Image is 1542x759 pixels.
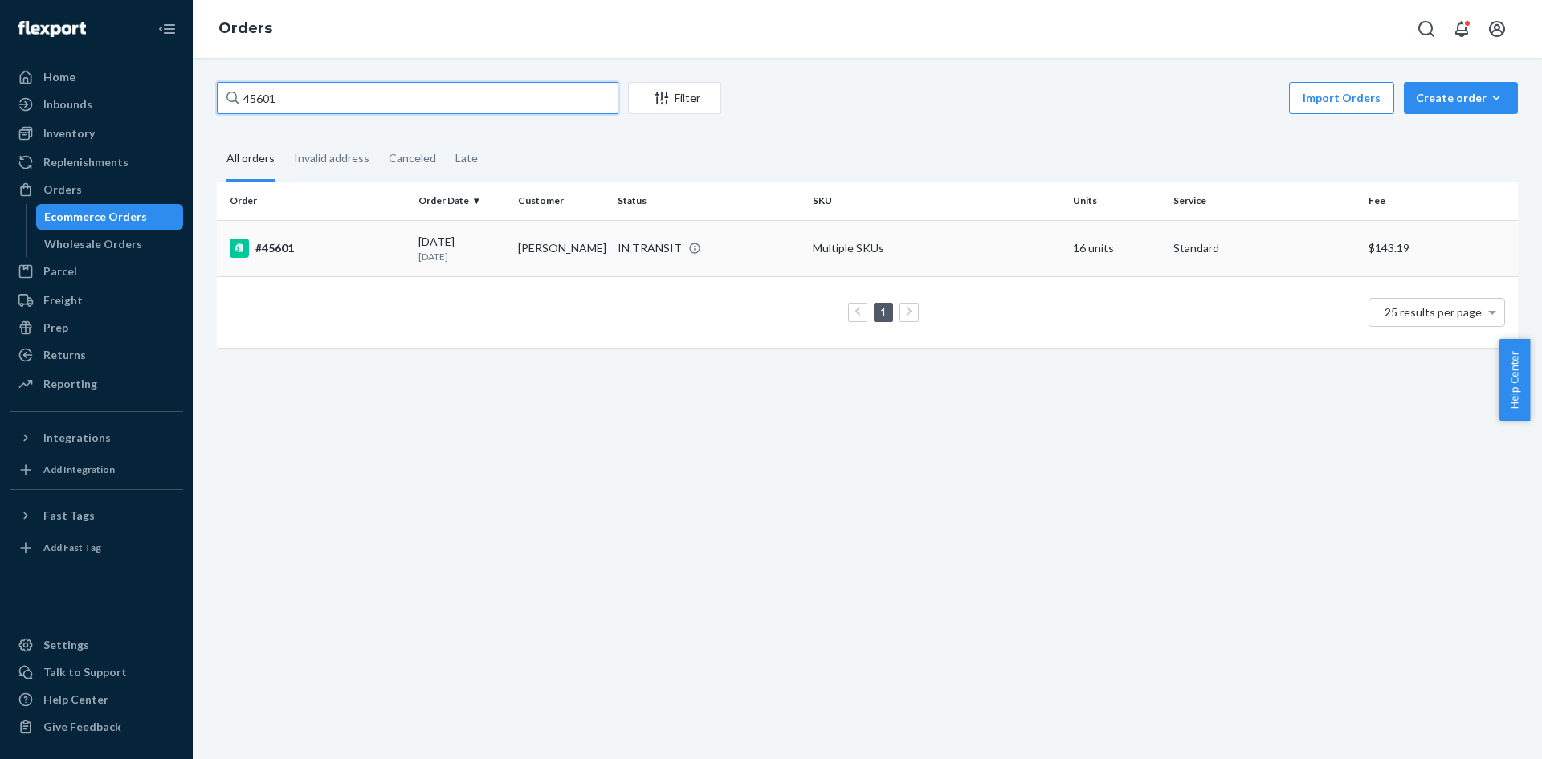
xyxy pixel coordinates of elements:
[18,21,86,37] img: Flexport logo
[43,541,101,554] div: Add Fast Tag
[36,204,184,230] a: Ecommerce Orders
[512,220,611,276] td: [PERSON_NAME]
[1067,220,1166,276] td: 16 units
[294,137,369,179] div: Invalid address
[43,69,75,85] div: Home
[418,234,505,263] div: [DATE]
[1289,82,1394,114] button: Import Orders
[1499,339,1530,421] button: Help Center
[43,430,111,446] div: Integrations
[10,149,183,175] a: Replenishments
[151,13,183,45] button: Close Navigation
[806,220,1067,276] td: Multiple SKUs
[1067,182,1166,220] th: Units
[10,632,183,658] a: Settings
[389,137,436,179] div: Canceled
[10,503,183,528] button: Fast Tags
[43,692,108,708] div: Help Center
[10,177,183,202] a: Orders
[226,137,275,182] div: All orders
[1416,90,1506,106] div: Create order
[806,182,1067,220] th: SKU
[43,508,95,524] div: Fast Tags
[628,82,721,114] button: Filter
[43,347,86,363] div: Returns
[1410,13,1442,45] button: Open Search Box
[43,154,128,170] div: Replenishments
[43,125,95,141] div: Inventory
[10,687,183,712] a: Help Center
[43,376,97,392] div: Reporting
[10,315,183,341] a: Prep
[10,259,183,284] a: Parcel
[1404,82,1518,114] button: Create order
[44,236,142,252] div: Wholesale Orders
[44,209,147,225] div: Ecommerce Orders
[10,342,183,368] a: Returns
[43,463,115,476] div: Add Integration
[10,288,183,313] a: Freight
[611,182,806,220] th: Status
[230,239,406,258] div: #45601
[206,6,285,52] ol: breadcrumbs
[1173,240,1356,256] p: Standard
[10,371,183,397] a: Reporting
[10,120,183,146] a: Inventory
[1446,13,1478,45] button: Open notifications
[1362,220,1518,276] td: $143.19
[217,182,412,220] th: Order
[412,182,512,220] th: Order Date
[1385,305,1482,319] span: 25 results per page
[877,305,890,319] a: Page 1 is your current page
[43,96,92,112] div: Inbounds
[217,82,618,114] input: Search orders
[43,182,82,198] div: Orders
[43,320,68,336] div: Prep
[618,240,682,256] div: IN TRANSIT
[43,263,77,280] div: Parcel
[36,231,184,257] a: Wholesale Orders
[1167,182,1362,220] th: Service
[10,92,183,117] a: Inbounds
[10,535,183,561] a: Add Fast Tag
[10,457,183,483] a: Add Integration
[1362,182,1518,220] th: Fee
[218,19,272,37] a: Orders
[1481,13,1513,45] button: Open account menu
[455,137,478,179] div: Late
[43,719,121,735] div: Give Feedback
[10,659,183,685] a: Talk to Support
[43,637,89,653] div: Settings
[43,664,127,680] div: Talk to Support
[518,194,605,207] div: Customer
[629,90,720,106] div: Filter
[418,250,505,263] p: [DATE]
[10,64,183,90] a: Home
[10,425,183,451] button: Integrations
[10,714,183,740] button: Give Feedback
[43,292,83,308] div: Freight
